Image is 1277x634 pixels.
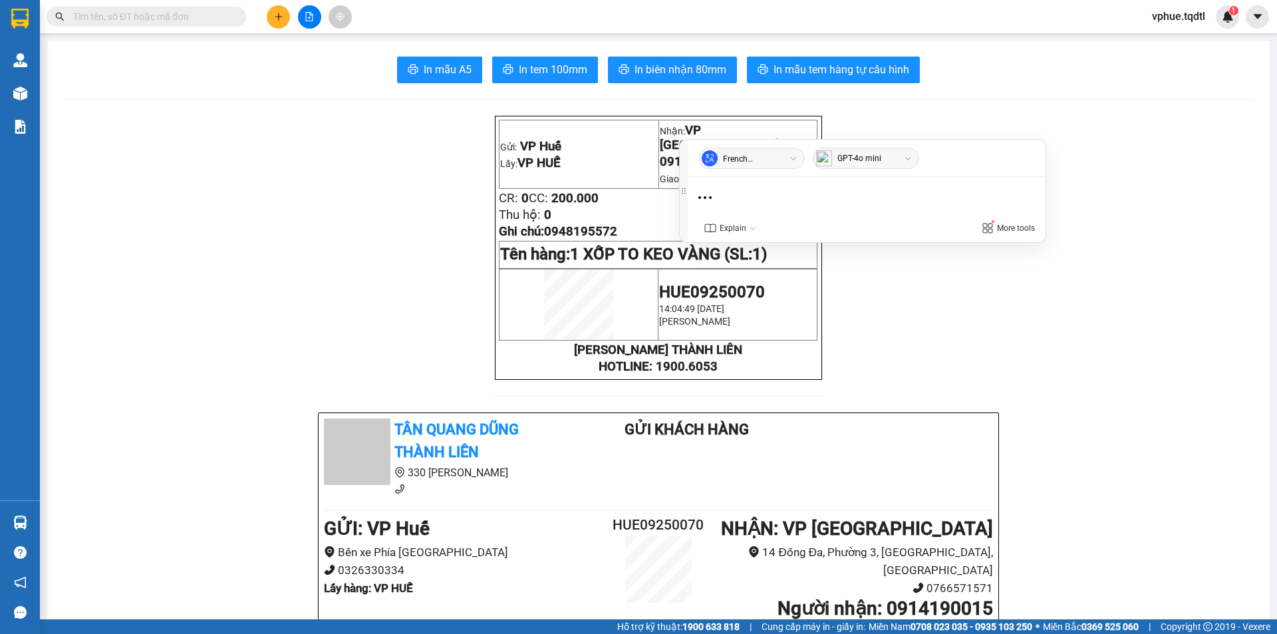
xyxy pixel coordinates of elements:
[329,5,352,29] button: aim
[660,123,779,152] span: VP [GEOGRAPHIC_DATA]
[324,544,603,561] li: Bến xe Phía [GEOGRAPHIC_DATA]
[394,421,519,461] b: Tân Quang Dũng Thành Liên
[747,57,920,83] button: printerIn mẫu tem hàng tự cấu hình
[5,46,78,61] span: 0911303079
[519,61,587,78] span: In tem 100mm
[335,12,345,21] span: aim
[500,139,657,154] p: Gửi:
[13,53,27,67] img: warehouse-icon
[570,245,767,263] span: 1 XỐP TO KEO VÀNG (SL:
[499,224,617,239] span: Ghi chú:
[758,64,768,77] span: printer
[5,29,95,44] p: Gửi:
[660,123,817,152] p: Nhận:
[503,64,513,77] span: printer
[529,191,548,206] span: CC:
[1036,624,1040,629] span: ⚪️
[750,619,752,634] span: |
[14,546,27,559] span: question-circle
[324,581,413,595] b: Lấy hàng : VP HUẾ
[659,316,730,327] span: [PERSON_NAME]
[324,518,430,540] b: GỬI : VP Huế
[774,61,909,78] span: In mẫu tem hàng tự cấu hình
[324,564,335,575] span: phone
[97,7,194,37] p: Nhận:
[397,57,482,83] button: printerIn mẫu A5
[408,64,418,77] span: printer
[13,516,27,530] img: warehouse-icon
[574,343,742,357] strong: [PERSON_NAME] THÀNH LIÊN
[492,57,598,83] button: printerIn tem 100mm
[13,120,27,134] img: solution-icon
[1203,622,1212,631] span: copyright
[748,546,760,557] span: environment
[1252,11,1264,23] span: caret-down
[424,61,472,78] span: In mẫu A5
[13,86,27,100] img: warehouse-icon
[55,12,65,21] span: search
[97,7,164,37] span: BÀ RỊA VŨNG TÀU
[97,57,194,98] span: Giao:
[635,61,726,78] span: In biên nhận 80mm
[324,464,571,481] li: 330 [PERSON_NAME]
[499,191,518,206] span: CR:
[324,546,335,557] span: environment
[1141,8,1216,25] span: vphue.tqdtl
[298,5,321,29] button: file-add
[682,621,740,632] strong: 1900 633 818
[1229,6,1238,15] sup: 1
[659,303,724,314] span: 14:04:49 [DATE]
[73,9,230,24] input: Tìm tên, số ĐT hoặc mã đơn
[521,191,529,206] span: 0
[14,576,27,589] span: notification
[97,55,194,99] span: NGÃ [PERSON_NAME], VŨNG TÀU
[619,64,629,77] span: printer
[603,514,714,536] h2: HUE09250070
[1231,6,1236,15] span: 1
[324,561,603,579] li: 0326330334
[913,582,924,593] span: phone
[869,619,1032,634] span: Miền Nam
[714,579,993,597] li: 0766571571
[305,12,314,21] span: file-add
[778,597,993,619] b: Người nhận : 0914190015
[1081,621,1139,632] strong: 0369 525 060
[97,39,170,53] span: 0392023389
[608,57,737,83] button: printerIn biên nhận 80mm
[11,9,29,29] img: logo-vxr
[721,518,993,540] b: NHẬN : VP [GEOGRAPHIC_DATA]
[1043,619,1139,634] span: Miền Bắc
[660,174,753,184] span: Giao:
[617,619,740,634] span: Hỗ trợ kỹ thuật:
[25,63,69,77] span: VP HUẾ
[500,245,767,263] span: Tên hàng:
[752,245,767,263] span: 1)
[714,544,993,579] li: 14 Đống Đa, Phường 3, [GEOGRAPHIC_DATA], [GEOGRAPHIC_DATA]
[1222,11,1234,23] img: icon-new-feature
[659,283,765,301] span: HUE09250070
[551,191,599,206] span: 200.000
[267,5,290,29] button: plus
[14,606,27,619] span: message
[394,484,405,494] span: phone
[499,208,541,222] span: Thu hộ:
[5,64,69,77] span: Lấy:
[500,158,561,169] span: Lấy:
[517,156,561,170] span: VP HUẾ
[274,12,283,21] span: plus
[28,29,69,44] span: VP Huế
[599,359,718,374] strong: HOTLINE: 1900.6053
[660,154,733,169] span: 0914190015
[544,208,551,222] span: 0
[520,139,561,154] span: VP Huế
[762,619,865,634] span: Cung cấp máy in - giấy in:
[394,467,405,478] span: environment
[625,421,749,438] b: Gửi khách hàng
[1149,619,1151,634] span: |
[1246,5,1269,29] button: caret-down
[544,224,617,239] span: 0948195572
[911,621,1032,632] strong: 0708 023 035 - 0935 103 250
